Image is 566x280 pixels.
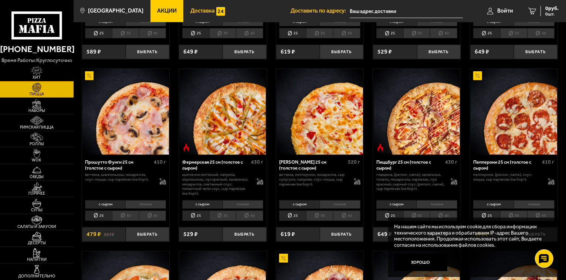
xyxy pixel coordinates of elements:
[430,211,457,221] li: 40
[348,159,360,165] span: 520 г
[182,173,251,196] p: цыпленок копченый, паприка, корнишоны, лук красный, халапеньо, моцарелла, сметанный соус, пикантн...
[126,227,169,242] button: Выбрать
[279,28,306,38] li: 25
[183,231,198,237] span: 529 ₽
[394,254,447,272] button: Хорошо
[139,28,166,38] li: 40
[276,69,364,155] a: Прошутто Формаджио 25 см (толстое с сыром)
[417,45,461,59] button: Выбрать
[377,49,392,55] span: 529 ₽
[527,211,555,221] li: 40
[82,69,169,155] img: Прошутто Фунги 25 см (толстое с сыром)
[394,223,548,248] p: На нашем сайте мы используем cookie для сбора информации технического характера и обрабатываем IP...
[209,211,236,221] li: 30
[373,69,461,155] a: Острое блюдоПиццбург 25 см (толстое с сыром)
[182,159,249,171] div: Фермерская 25 см (толстое с сыром)
[376,211,403,221] li: 25
[542,159,555,165] span: 410 г
[473,200,514,209] li: с сыром
[514,45,557,59] button: Выбрать
[236,28,263,38] li: 40
[88,8,143,14] span: [GEOGRAPHIC_DATA]
[85,71,94,80] img: Акционный
[473,71,482,80] img: Акционный
[157,8,177,14] span: Акции
[500,28,527,38] li: 30
[374,69,460,155] img: Пиццбург 25 см (толстое с сыром)
[139,211,166,221] li: 40
[182,211,209,221] li: 25
[182,200,223,209] li: с сыром
[376,143,385,152] img: Острое блюдо
[473,211,500,221] li: 25
[179,69,267,155] a: Острое блюдоФермерская 25 см (толстое с сыром)
[183,49,198,55] span: 649 ₽
[85,159,152,171] div: Прошутто Фунги 25 см (толстое с сыром)
[281,231,295,237] span: 619 ₽
[279,159,346,171] div: [PERSON_NAME] 25 см (толстое с сыром)
[125,200,166,209] li: тонкое
[182,143,191,152] img: Острое блюдо
[112,28,139,38] li: 30
[251,159,263,165] span: 430 г
[85,211,112,221] li: 25
[430,28,457,38] li: 40
[236,211,263,221] li: 40
[85,173,153,182] p: ветчина, шампиньоны, моцарелла, соус-пицца, сыр пармезан (на борт).
[377,231,392,237] span: 649 ₽
[154,159,166,165] span: 410 г
[545,6,559,11] span: 0 руб.
[319,200,360,209] li: тонкое
[376,28,403,38] li: 25
[104,231,114,237] s: 567 ₽
[403,211,430,221] li: 30
[85,28,112,38] li: 25
[223,227,266,242] button: Выбрать
[279,173,348,187] p: ветчина, пепперони, моцарелла, сыр сулугуни, паприка, соус-пицца, сыр пармезан (на борт).
[471,69,557,155] img: Пепперони 25 см (толстое с сыром)
[417,200,457,209] li: тонкое
[180,69,266,155] img: Фермерская 25 см (толстое с сыром)
[87,231,101,237] span: 479 ₽
[112,211,139,221] li: 30
[281,49,295,55] span: 619 ₽
[333,28,360,38] li: 40
[277,69,363,155] img: Прошутто Формаджио 25 см (толстое с сыром)
[223,45,266,59] button: Выбрать
[333,211,360,221] li: 40
[473,159,540,171] div: Пепперони 25 см (толстое с сыром)
[87,49,101,55] span: 589 ₽
[473,173,542,182] p: пепперони, [PERSON_NAME], соус-пицца, сыр пармезан (на борт).
[82,69,170,155] a: АкционныйПрошутто Фунги 25 см (толстое с сыром)
[350,4,463,18] input: Ваш адрес доставки
[216,7,225,16] img: 15daf4d41897b9f0e9f617042186c801.svg
[190,8,215,14] span: Доставка
[514,200,555,209] li: тонкое
[376,159,443,171] div: Пиццбург 25 см (толстое с сыром)
[209,28,236,38] li: 30
[403,28,430,38] li: 30
[500,211,527,221] li: 30
[527,28,555,38] li: 40
[473,28,500,38] li: 25
[279,200,319,209] li: с сыром
[279,254,288,263] img: Акционный
[376,200,417,209] li: с сыром
[306,211,333,221] li: 30
[126,45,169,59] button: Выбрать
[223,200,263,209] li: тонкое
[475,49,489,55] span: 649 ₽
[279,211,306,221] li: 25
[470,69,558,155] a: АкционныйПепперони 25 см (толстое с сыром)
[545,12,559,16] span: 0 шт.
[306,28,333,38] li: 30
[376,173,445,191] p: говядина, [PERSON_NAME], халапеньо, томаты, моцарелла, пармезан, лук красный, сырный соус, [PERSO...
[497,8,513,14] span: Войти
[291,8,350,14] span: Доставить по адресу:
[320,227,363,242] button: Выбрать
[320,45,363,59] button: Выбрать
[182,28,209,38] li: 25
[445,159,457,165] span: 430 г
[85,200,125,209] li: с сыром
